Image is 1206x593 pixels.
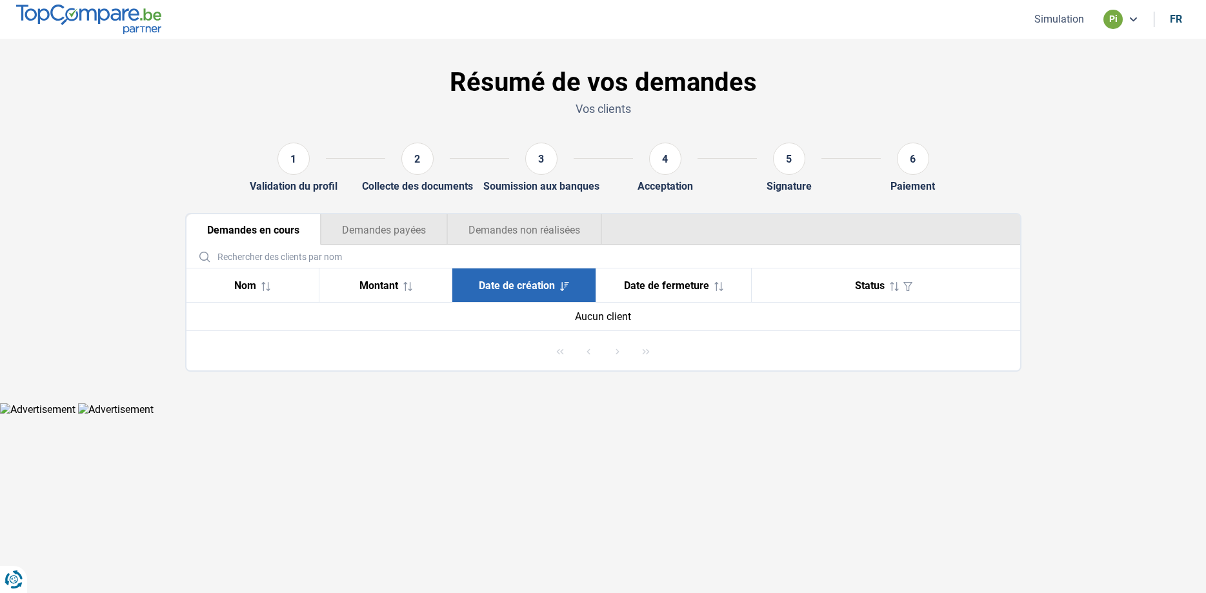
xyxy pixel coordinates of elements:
button: First Page [547,338,573,364]
h1: Résumé de vos demandes [185,67,1021,98]
button: Demandes payées [321,214,447,245]
button: Demandes en cours [186,214,321,245]
img: TopCompare.be [16,5,161,34]
p: Vos clients [185,101,1021,117]
div: 4 [649,143,681,175]
div: Aucun client [197,310,1010,323]
div: Collecte des documents [362,180,473,192]
span: Date de création [479,279,555,292]
button: Previous Page [576,338,601,364]
div: 1 [277,143,310,175]
div: 2 [401,143,434,175]
div: Paiement [890,180,935,192]
div: Soumission aux banques [483,180,599,192]
div: fr [1170,13,1182,25]
button: Next Page [605,338,630,364]
div: 5 [773,143,805,175]
div: Signature [767,180,812,192]
span: Status [855,279,885,292]
span: Date de fermeture [624,279,709,292]
button: Last Page [633,338,659,364]
div: 3 [525,143,558,175]
div: Acceptation [638,180,693,192]
div: 6 [897,143,929,175]
button: Demandes non réalisées [447,214,602,245]
span: Nom [234,279,256,292]
input: Rechercher des clients par nom [192,245,1015,268]
button: Simulation [1030,12,1088,26]
div: Validation du profil [250,180,337,192]
span: Montant [359,279,398,292]
img: Advertisement [78,403,154,416]
div: pi [1103,10,1123,29]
